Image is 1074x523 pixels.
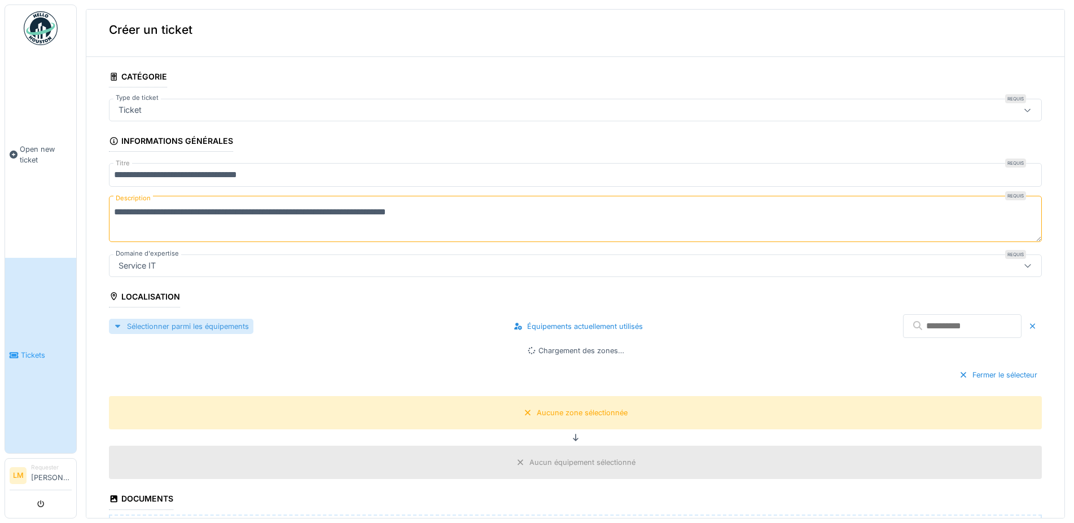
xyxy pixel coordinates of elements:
div: Requis [1005,159,1026,168]
div: Informations générales [109,133,233,152]
div: Catégorie [109,68,167,87]
div: Sélectionner parmi les équipements [109,319,253,334]
div: Chargement des zones… [109,345,1042,356]
div: Créer un ticket [86,3,1064,57]
label: Titre [113,159,132,168]
li: [PERSON_NAME] [31,463,72,487]
div: Requis [1005,94,1026,103]
label: Type de ticket [113,93,161,103]
div: Service IT [114,260,160,272]
a: LM Requester[PERSON_NAME] [10,463,72,490]
li: LM [10,467,27,484]
span: Open new ticket [20,144,72,165]
div: Aucun équipement sélectionné [529,457,635,468]
a: Open new ticket [5,51,76,258]
div: Requis [1005,191,1026,200]
a: Tickets [5,258,76,454]
div: Fermer le sélecteur [954,367,1042,383]
span: Tickets [21,350,72,361]
label: Description [113,191,153,205]
label: Domaine d'expertise [113,249,181,258]
div: Équipements actuellement utilisés [509,319,647,334]
div: Localisation [109,288,180,307]
div: Aucune zone sélectionnée [537,407,628,418]
img: Badge_color-CXgf-gQk.svg [24,11,58,45]
div: Requester [31,463,72,472]
div: Documents [109,490,173,509]
div: Ticket [114,104,146,116]
div: Requis [1005,250,1026,259]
